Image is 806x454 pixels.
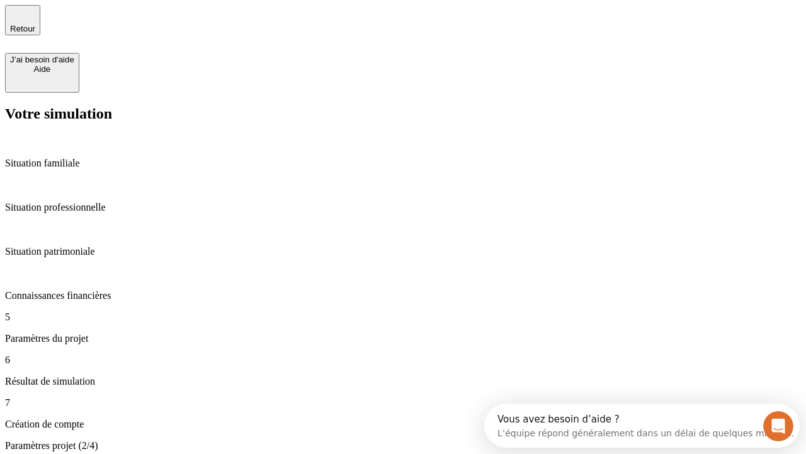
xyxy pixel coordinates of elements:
[5,246,801,257] p: Situation patrimoniale
[13,11,310,21] div: Vous avez besoin d’aide ?
[5,158,801,169] p: Situation familiale
[5,290,801,301] p: Connaissances financières
[5,419,801,430] p: Création de compte
[5,376,801,387] p: Résultat de simulation
[5,53,79,93] button: J’ai besoin d'aideAide
[5,202,801,213] p: Situation professionnelle
[10,55,74,64] div: J’ai besoin d'aide
[13,21,310,34] div: L’équipe répond généralement dans un délai de quelques minutes.
[5,5,40,35] button: Retour
[5,440,801,451] p: Paramètres projet (2/4)
[10,64,74,74] div: Aide
[5,354,801,366] p: 6
[5,105,801,122] h2: Votre simulation
[5,5,347,40] div: Ouvrir le Messenger Intercom
[5,333,801,344] p: Paramètres du projet
[5,397,801,409] p: 7
[10,24,35,33] span: Retour
[5,311,801,323] p: 5
[484,404,800,448] iframe: Intercom live chat discovery launcher
[763,411,793,441] iframe: Intercom live chat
